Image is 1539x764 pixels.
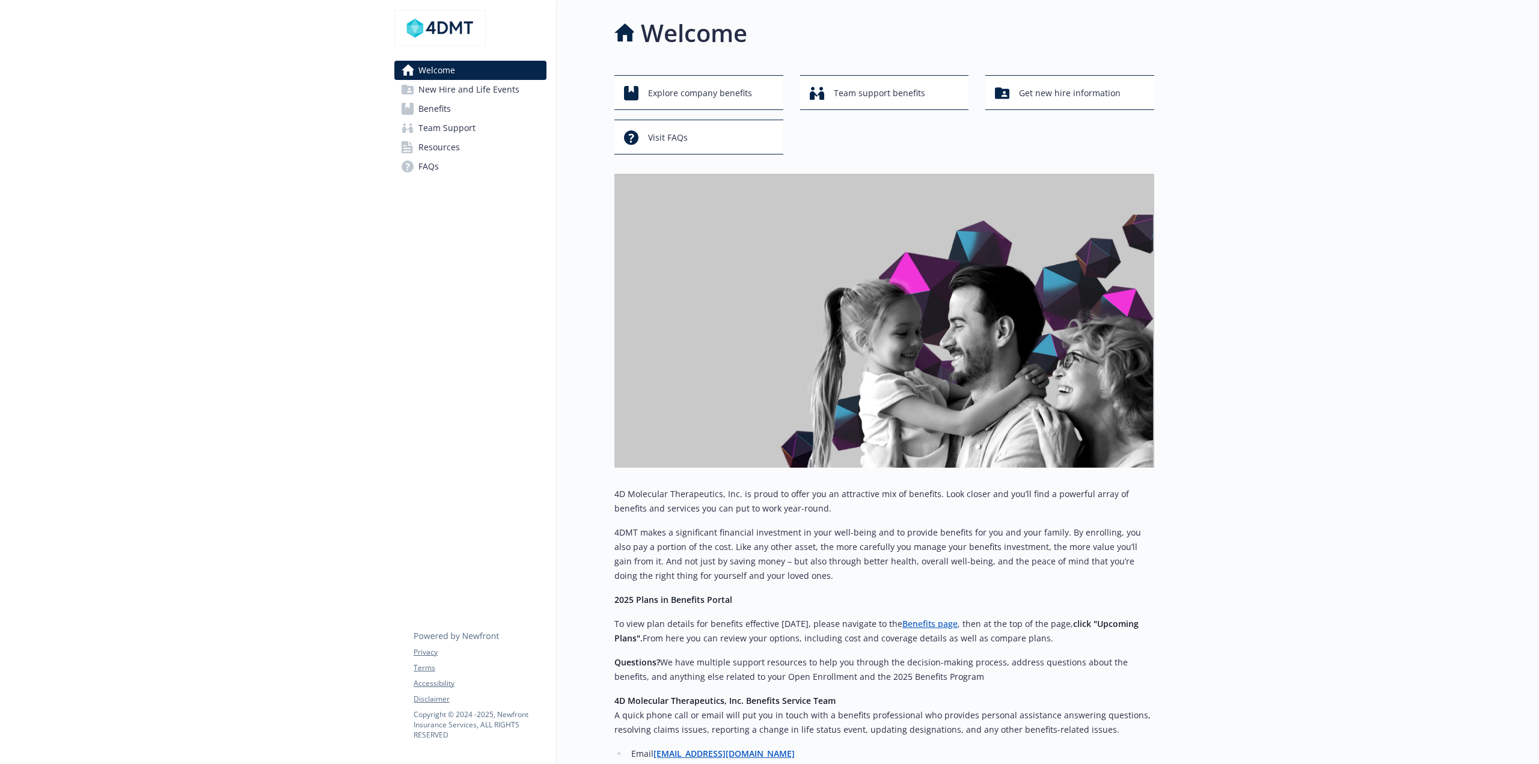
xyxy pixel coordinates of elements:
strong: Questions? [614,656,660,668]
strong: 4D Molecular Therapeutics, Inc. Benefits Service Team [614,695,836,706]
span: Resources [418,138,460,157]
p: To view plan details for benefits effective [DATE], please navigate to the , then at the top of t... [614,617,1154,646]
span: Team support benefits [834,82,925,105]
p: ​4DMT makes a significant financial investment in your well-being and to provide benefits for you... [614,525,1154,583]
span: Benefits [418,99,451,118]
a: New Hire and Life Events [394,80,546,99]
span: Explore company benefits [648,82,752,105]
a: Resources [394,138,546,157]
button: Explore company benefits [614,75,783,110]
span: Team Support [418,118,476,138]
a: Accessibility [414,678,546,689]
p: 4D Molecular Therapeutics, Inc. is proud to offer you an attractive mix of benefits. Look closer ... [614,487,1154,516]
a: Privacy [414,647,546,658]
p: We have multiple support resources to help you through the decision-making process, address quest... [614,655,1154,684]
img: overview page banner [614,174,1154,468]
a: Benefits [394,99,546,118]
span: FAQs [418,157,439,176]
p: Copyright © 2024 - 2025 , Newfront Insurance Services, ALL RIGHTS RESERVED [414,709,546,740]
button: Team support benefits [800,75,969,110]
a: Welcome [394,61,546,80]
a: Benefits page [902,618,958,629]
span: Get new hire information [1019,82,1121,105]
button: Get new hire information [985,75,1154,110]
span: New Hire and Life Events [418,80,519,99]
a: Team Support [394,118,546,138]
span: Visit FAQs [648,126,688,149]
button: Visit FAQs [614,120,783,154]
li: ​Email ​ [628,747,1154,761]
a: Terms [414,662,546,673]
strong: 2025 Plans in Benefits Portal [614,594,732,605]
a: [EMAIL_ADDRESS][DOMAIN_NAME] [653,748,795,759]
span: Welcome [418,61,455,80]
h6: ​A quick phone call or email will put you in touch with a benefits professional who provides pers... [614,708,1154,737]
h1: Welcome [641,15,747,51]
a: Disclaimer [414,694,546,704]
a: FAQs [394,157,546,176]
